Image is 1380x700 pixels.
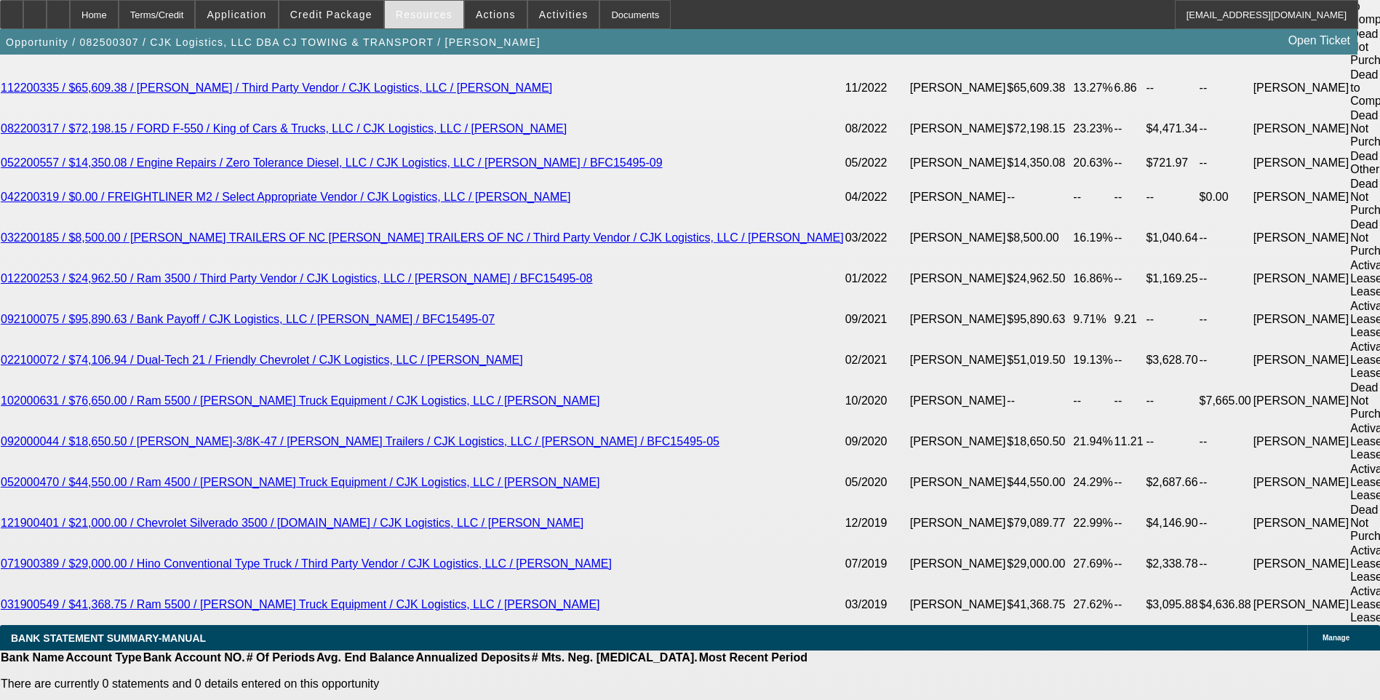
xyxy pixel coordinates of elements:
[845,381,909,421] td: 10/2020
[1,598,600,610] a: 031900549 / $41,368.75 / Ram 5500 / [PERSON_NAME] Truck Equipment / CJK Logistics, LLC / [PERSON_...
[1145,177,1198,218] td: --
[11,632,206,644] span: BANK STATEMENT SUMMARY-MANUAL
[909,584,1007,625] td: [PERSON_NAME]
[845,108,909,149] td: 08/2022
[1114,462,1146,503] td: --
[385,1,463,28] button: Resources
[1072,149,1113,177] td: 20.63%
[909,462,1007,503] td: [PERSON_NAME]
[909,503,1007,544] td: [PERSON_NAME]
[1114,258,1146,299] td: --
[909,299,1007,340] td: [PERSON_NAME]
[1114,421,1146,462] td: 11.21
[909,68,1007,108] td: [PERSON_NAME]
[1199,462,1253,503] td: --
[1145,462,1198,503] td: $2,687.66
[845,462,909,503] td: 05/2020
[1072,68,1113,108] td: 13.27%
[316,651,415,665] th: Avg. End Balance
[1006,68,1072,108] td: $65,609.38
[1,557,612,570] a: 071900389 / $29,000.00 / Hino Conventional Type Truck / Third Party Vendor / CJK Logistics, LLC /...
[845,299,909,340] td: 09/2021
[1199,108,1253,149] td: --
[845,584,909,625] td: 03/2019
[909,218,1007,258] td: [PERSON_NAME]
[1114,177,1146,218] td: --
[1145,381,1198,421] td: --
[1199,584,1253,625] td: $4,636.88
[1199,258,1253,299] td: --
[1,476,600,488] a: 052000470 / $44,550.00 / Ram 4500 / [PERSON_NAME] Truck Equipment / CJK Logistics, LLC / [PERSON_...
[1072,108,1113,149] td: 23.23%
[1006,584,1072,625] td: $41,368.75
[246,651,316,665] th: # Of Periods
[1323,634,1349,642] span: Manage
[1114,68,1146,108] td: 6.86
[1199,299,1253,340] td: --
[909,258,1007,299] td: [PERSON_NAME]
[1,435,719,448] a: 092000044 / $18,650.50 / [PERSON_NAME]-3/8K-47 / [PERSON_NAME] Trailers / CJK Logistics, LLC / [P...
[1283,28,1356,53] a: Open Ticket
[1199,340,1253,381] td: --
[1006,503,1072,544] td: $79,089.77
[1072,299,1113,340] td: 9.71%
[143,651,246,665] th: Bank Account NO.
[1,231,844,244] a: 032200185 / $8,500.00 / [PERSON_NAME] TRAILERS OF NC [PERSON_NAME] TRAILERS OF NC / Third Party V...
[1253,503,1350,544] td: [PERSON_NAME]
[1253,340,1350,381] td: [PERSON_NAME]
[909,149,1007,177] td: [PERSON_NAME]
[1006,544,1072,584] td: $29,000.00
[1,272,592,285] a: 012200253 / $24,962.50 / Ram 3500 / Third Party Vendor / CJK Logistics, LLC / [PERSON_NAME] / BFC...
[1199,177,1253,218] td: $0.00
[65,651,143,665] th: Account Type
[1114,149,1146,177] td: --
[1253,108,1350,149] td: [PERSON_NAME]
[1,191,570,203] a: 042200319 / $0.00 / FREIGHTLINER M2 / Select Appropriate Vendor / CJK Logistics, LLC / [PERSON_NAME]
[1114,340,1146,381] td: --
[6,36,541,48] span: Opportunity / 082500307 / CJK Logistics, LLC DBA CJ TOWING & TRANSPORT / [PERSON_NAME]
[1253,584,1350,625] td: [PERSON_NAME]
[1006,299,1072,340] td: $95,890.63
[1,517,583,529] a: 121900401 / $21,000.00 / Chevrolet Silverado 3500 / [DOMAIN_NAME] / CJK Logistics, LLC / [PERSON_...
[1006,421,1072,462] td: $18,650.50
[1145,108,1198,149] td: $4,471.34
[909,340,1007,381] td: [PERSON_NAME]
[1006,258,1072,299] td: $24,962.50
[465,1,527,28] button: Actions
[845,503,909,544] td: 12/2019
[1006,340,1072,381] td: $51,019.50
[1199,218,1253,258] td: --
[1,677,807,691] p: There are currently 0 statements and 0 details entered on this opportunity
[1253,299,1350,340] td: [PERSON_NAME]
[279,1,383,28] button: Credit Package
[845,218,909,258] td: 03/2022
[1,81,552,94] a: 112200335 / $65,609.38 / [PERSON_NAME] / Third Party Vendor / CJK Logistics, LLC / [PERSON_NAME]
[1253,258,1350,299] td: [PERSON_NAME]
[1199,381,1253,421] td: $7,665.00
[207,9,266,20] span: Application
[196,1,277,28] button: Application
[1253,381,1350,421] td: [PERSON_NAME]
[1114,218,1146,258] td: --
[1145,544,1198,584] td: $2,338.78
[1,394,600,407] a: 102000631 / $76,650.00 / Ram 5500 / [PERSON_NAME] Truck Equipment / CJK Logistics, LLC / [PERSON_...
[1072,421,1113,462] td: 21.94%
[539,9,589,20] span: Activities
[1072,503,1113,544] td: 22.99%
[845,149,909,177] td: 05/2022
[1072,177,1113,218] td: --
[396,9,452,20] span: Resources
[1253,218,1350,258] td: [PERSON_NAME]
[909,544,1007,584] td: [PERSON_NAME]
[1114,381,1146,421] td: --
[290,9,372,20] span: Credit Package
[1253,421,1350,462] td: [PERSON_NAME]
[1,354,523,366] a: 022100072 / $74,106.94 / Dual-Tech 21 / Friendly Chevrolet / CJK Logistics, LLC / [PERSON_NAME]
[1006,218,1072,258] td: $8,500.00
[845,421,909,462] td: 09/2020
[909,108,1007,149] td: [PERSON_NAME]
[1072,340,1113,381] td: 19.13%
[1199,149,1253,177] td: --
[909,177,1007,218] td: [PERSON_NAME]
[845,68,909,108] td: 11/2022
